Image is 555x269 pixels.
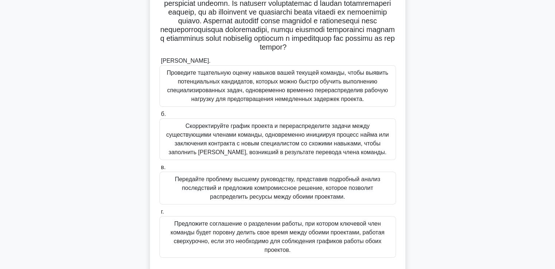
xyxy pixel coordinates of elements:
font: г. [161,208,164,215]
font: [PERSON_NAME]. [161,58,211,64]
font: в. [161,164,166,170]
font: Передайте проблему высшему руководству, представив подробный анализ последствий и предложив компр... [175,176,380,200]
font: Скорректируйте график проекта и перераспределите задачи между существующими членами команды, одно... [166,123,389,155]
font: б. [161,111,166,117]
font: Проведите тщательную оценку навыков вашей текущей команды, чтобы выявить потенциальных кандидатов... [167,70,388,102]
font: Предложите соглашение о разделении работы, при котором ключевой член команды будет поровну делить... [170,221,384,253]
